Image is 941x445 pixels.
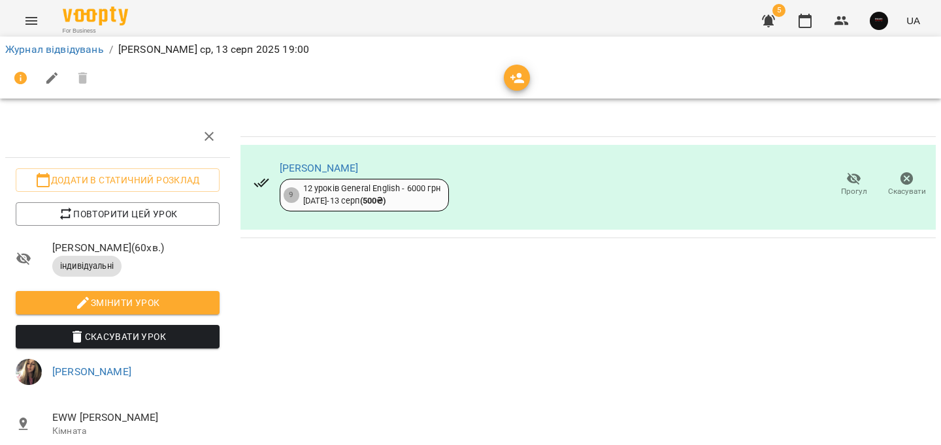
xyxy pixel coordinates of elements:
span: Додати в статичний розклад [26,172,209,188]
img: Voopty Logo [63,7,128,25]
span: індивідуальні [52,260,122,272]
a: [PERSON_NAME] [280,162,359,174]
span: UA [906,14,920,27]
p: Кімната [52,425,220,438]
a: [PERSON_NAME] [52,365,131,378]
button: Змінити урок [16,291,220,315]
img: 5eed76f7bd5af536b626cea829a37ad3.jpg [870,12,888,30]
span: Скасувати Урок [26,329,209,345]
span: Скасувати [888,186,926,197]
span: Повторити цей урок [26,206,209,222]
button: Повторити цей урок [16,202,220,226]
li: / [109,42,113,57]
button: Скасувати [880,166,933,203]
span: For Business [63,27,128,35]
a: Журнал відвідувань [5,43,104,55]
button: UA [901,8,925,33]
span: [PERSON_NAME] ( 60 хв. ) [52,240,220,256]
span: 5 [772,4,785,17]
b: ( 500 ₴ ) [360,196,386,206]
span: EWW [PERSON_NAME] [52,410,220,425]
button: Прогул [827,166,880,203]
button: Скасувати Урок [16,325,220,348]
button: Menu [16,5,47,37]
nav: breadcrumb [5,42,936,57]
div: 12 уроків General English - 6000 грн [DATE] - 13 серп [303,183,440,207]
button: Додати в статичний розклад [16,168,220,192]
div: 9 [284,187,299,203]
p: [PERSON_NAME] ср, 13 серп 2025 19:00 [118,42,309,57]
img: e00ea7b66b7476d4b73e384ccaec9459.jpeg [16,359,42,385]
span: Змінити урок [26,295,209,311]
span: Прогул [841,186,867,197]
